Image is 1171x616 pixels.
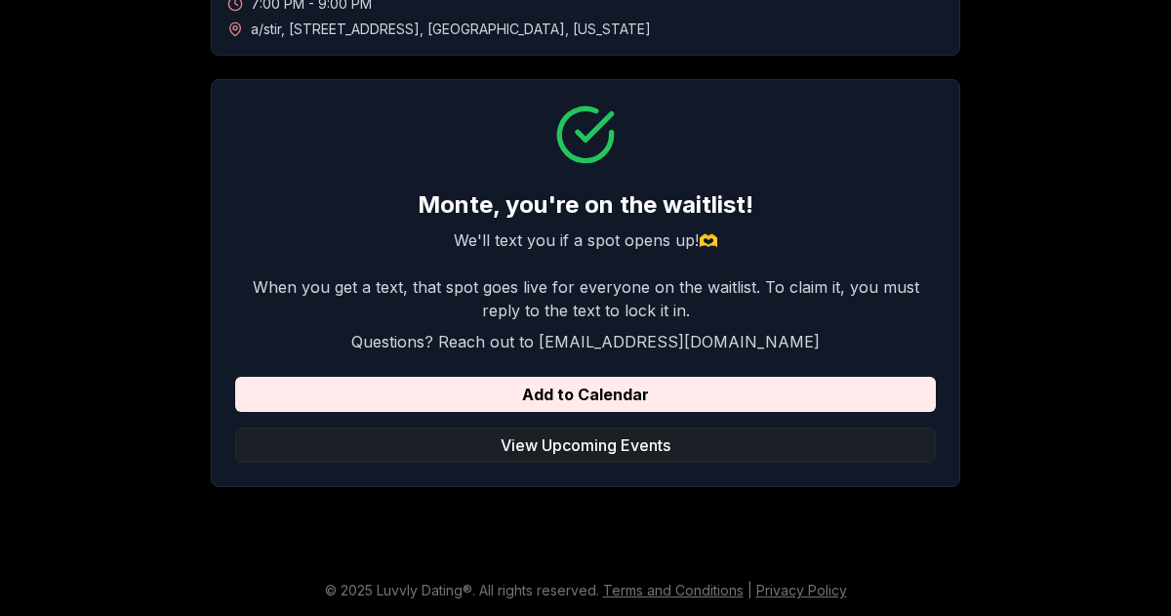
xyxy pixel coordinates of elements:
a: Terms and Conditions [603,582,744,598]
p: When you get a text, that spot goes live for everyone on the waitlist. To claim it, you must repl... [235,275,936,322]
span: | [747,582,752,598]
button: Add to Calendar [235,377,936,412]
p: We'll text you if a spot opens up!🫶 [235,228,936,252]
span: a/stir , [STREET_ADDRESS] , [GEOGRAPHIC_DATA] , [US_STATE] [251,20,651,39]
button: View Upcoming Events [235,428,936,463]
a: Privacy Policy [756,582,847,598]
h2: Monte , you're on the waitlist! [235,189,936,221]
p: Questions? Reach out to [EMAIL_ADDRESS][DOMAIN_NAME] [235,330,936,353]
